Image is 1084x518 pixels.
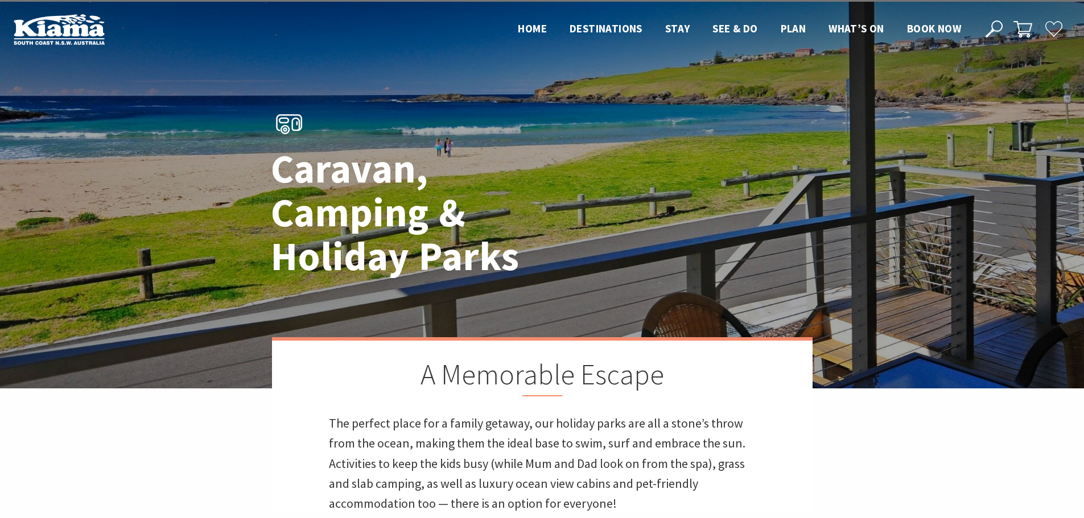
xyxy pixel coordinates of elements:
[570,22,642,35] span: Destinations
[14,14,105,45] img: Kiama Logo
[665,22,690,35] span: Stay
[329,358,756,396] h2: A Memorable Escape
[271,147,592,278] h1: Caravan, Camping & Holiday Parks
[829,22,884,35] span: What’s On
[329,413,756,513] p: The perfect place for a family getaway, our holiday parks are all a stone’s throw from the ocean,...
[518,22,547,35] span: Home
[712,22,757,35] span: See & Do
[506,20,972,39] nav: Main Menu
[907,22,961,35] span: Book now
[781,22,806,35] span: Plan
